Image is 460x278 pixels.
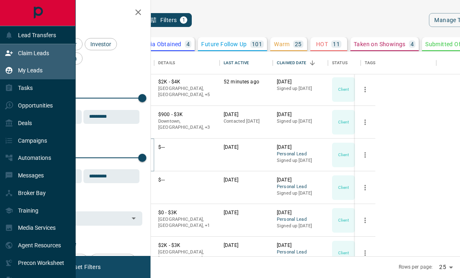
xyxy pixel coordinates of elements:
[158,249,215,262] p: [GEOGRAPHIC_DATA], [GEOGRAPHIC_DATA]
[316,41,328,47] p: HOT
[158,177,215,184] p: $---
[273,52,328,74] div: Claimed Date
[277,242,324,249] p: [DATE]
[277,209,324,216] p: [DATE]
[224,177,269,184] p: [DATE]
[307,57,318,69] button: Sort
[277,151,324,158] span: Personal Lead
[328,52,361,74] div: Status
[333,41,340,47] p: 11
[186,41,190,47] p: 4
[252,41,262,47] p: 101
[158,144,215,151] p: $---
[224,52,249,74] div: Last Active
[277,184,324,191] span: Personal Lead
[436,261,456,273] div: 25
[26,8,142,18] h2: Filters
[224,209,269,216] p: [DATE]
[154,52,220,74] div: Details
[97,52,154,74] div: Name
[224,144,269,151] p: [DATE]
[338,250,349,256] p: Client
[201,41,247,47] p: Future Follow Up
[277,177,324,184] p: [DATE]
[277,190,324,197] p: Signed up [DATE]
[338,184,349,191] p: Client
[277,249,324,256] span: Personal Lead
[277,223,324,229] p: Signed up [DATE]
[85,38,117,50] div: Investor
[158,242,215,249] p: $2K - $3K
[354,41,406,47] p: Taken on Showings
[359,182,371,194] button: more
[277,52,307,74] div: Claimed Date
[158,216,215,229] p: Toronto
[158,85,215,98] p: North York, East End, East York, Toronto, Pickering
[277,256,324,262] p: Signed up [DATE]
[359,214,371,226] button: more
[145,13,192,27] button: Filters1
[128,213,139,224] button: Open
[274,41,290,47] p: Warm
[332,52,348,74] div: Status
[224,78,269,85] p: 52 minutes ago
[88,41,114,47] span: Investor
[338,152,349,158] p: Client
[359,83,371,96] button: more
[158,78,215,85] p: $2K - $4K
[338,86,349,92] p: Client
[411,41,414,47] p: 4
[158,118,215,131] p: North York, Toronto, Mississauga
[277,85,324,92] p: Signed up [DATE]
[277,216,324,223] span: Personal Lead
[158,209,215,216] p: $0 - $3K
[359,247,371,259] button: more
[224,118,269,125] p: Contacted [DATE]
[158,52,175,74] div: Details
[277,157,324,164] p: Signed up [DATE]
[220,52,273,74] div: Last Active
[359,149,371,161] button: more
[338,119,349,125] p: Client
[277,144,324,151] p: [DATE]
[359,116,371,128] button: more
[181,17,186,23] span: 1
[158,111,215,118] p: $900 - $3K
[224,242,269,249] p: [DATE]
[338,217,349,223] p: Client
[365,52,376,74] div: Tags
[277,118,324,125] p: Signed up [DATE]
[62,260,106,274] button: Reset Filters
[361,52,436,74] div: Tags
[277,78,324,85] p: [DATE]
[136,41,182,47] p: Criteria Obtained
[399,264,433,271] p: Rows per page:
[224,111,269,118] p: [DATE]
[277,111,324,118] p: [DATE]
[295,41,302,47] p: 25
